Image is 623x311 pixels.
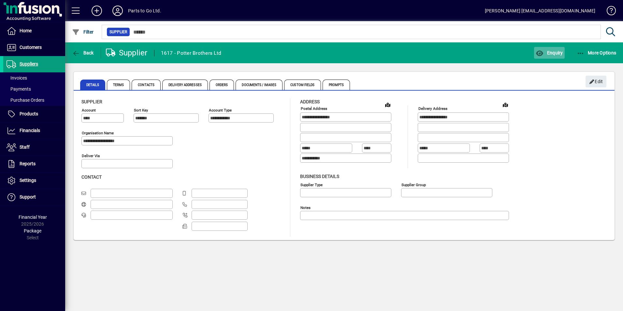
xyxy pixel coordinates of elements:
[7,75,27,81] span: Invoices
[3,39,65,56] a: Customers
[107,5,128,17] button: Profile
[534,47,564,59] button: Enquiry
[20,111,38,116] span: Products
[20,61,38,67] span: Suppliers
[3,106,65,122] a: Products
[128,6,161,16] div: Parts to Go Ltd.
[236,80,283,90] span: Documents / Images
[82,131,114,135] mat-label: Organisation name
[586,76,606,87] button: Edit
[20,178,36,183] span: Settings
[20,194,36,200] span: Support
[3,156,65,172] a: Reports
[3,123,65,139] a: Financials
[109,29,127,35] span: Supplier
[20,45,42,50] span: Customers
[3,95,65,106] a: Purchase Orders
[575,47,618,59] button: More Options
[3,189,65,205] a: Support
[300,99,320,104] span: Address
[3,23,65,39] a: Home
[20,128,40,133] span: Financials
[20,161,36,166] span: Reports
[3,72,65,83] a: Invoices
[210,80,234,90] span: Orders
[577,50,616,55] span: More Options
[7,86,31,92] span: Payments
[209,108,232,112] mat-label: Account Type
[383,99,393,110] a: View on map
[589,76,603,87] span: Edit
[70,26,95,38] button: Filter
[107,80,130,90] span: Terms
[485,6,595,16] div: [PERSON_NAME] [EMAIL_ADDRESS][DOMAIN_NAME]
[20,144,30,150] span: Staff
[284,80,321,90] span: Custom Fields
[602,1,615,22] a: Knowledge Base
[536,50,563,55] span: Enquiry
[106,48,148,58] div: Supplier
[81,174,102,180] span: Contact
[3,172,65,189] a: Settings
[20,28,32,33] span: Home
[81,99,102,104] span: Supplier
[82,154,100,158] mat-label: Deliver via
[500,99,511,110] a: View on map
[19,215,47,220] span: Financial Year
[7,97,44,103] span: Purchase Orders
[3,83,65,95] a: Payments
[82,108,96,112] mat-label: Account
[300,174,339,179] span: Business details
[24,228,41,233] span: Package
[401,182,426,187] mat-label: Supplier group
[323,80,350,90] span: Prompts
[134,108,148,112] mat-label: Sort key
[70,47,95,59] button: Back
[162,80,208,90] span: Delivery Addresses
[3,139,65,155] a: Staff
[161,48,222,58] div: 1617 - Potter Brothers Ltd
[72,29,94,35] span: Filter
[72,50,94,55] span: Back
[300,182,323,187] mat-label: Supplier type
[80,80,105,90] span: Details
[300,205,311,210] mat-label: Notes
[65,47,101,59] app-page-header-button: Back
[132,80,161,90] span: Contacts
[86,5,107,17] button: Add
